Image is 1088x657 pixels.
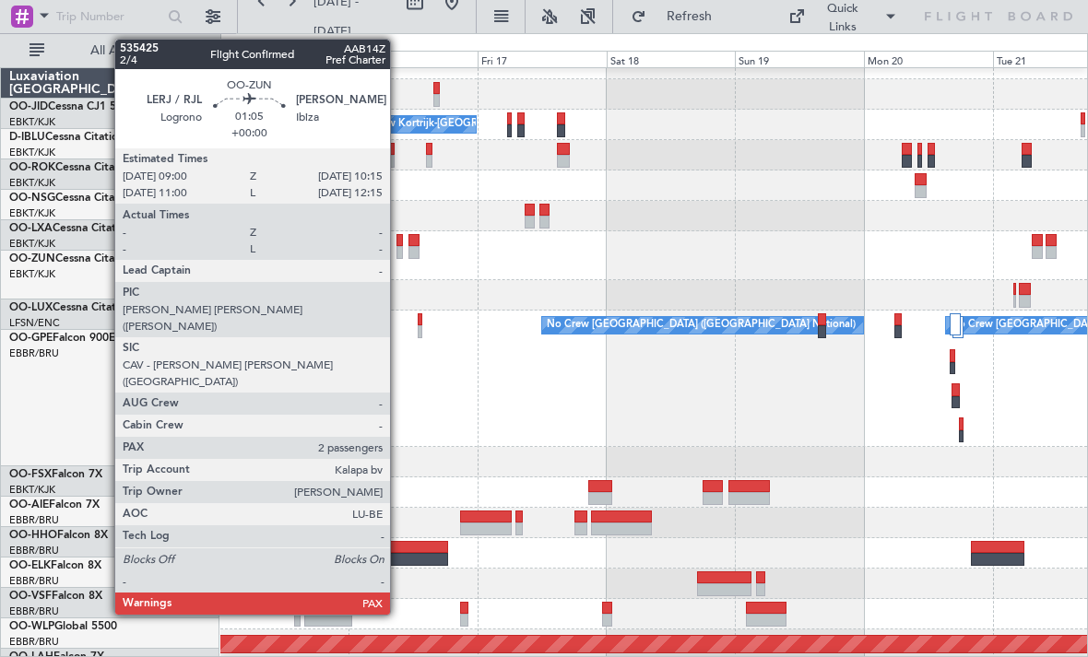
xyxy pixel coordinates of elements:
[9,483,55,497] a: EBKT/KJK
[219,51,349,67] div: Wed 15
[650,10,727,23] span: Refresh
[9,193,158,204] a: OO-NSGCessna Citation CJ4
[9,621,117,632] a: OO-WLPGlobal 5500
[224,37,255,53] div: [DATE]
[9,223,53,234] span: OO-LXA
[9,544,59,557] a: EBBR/BRU
[9,574,59,588] a: EBBR/BRU
[9,469,52,480] span: OO-FSX
[9,530,108,541] a: OO-HHOFalcon 8X
[9,101,48,112] span: OO-JID
[48,44,195,57] span: All Aircraft
[9,132,45,143] span: D-IBLU
[9,101,129,112] a: OO-JIDCessna CJ1 525
[56,3,162,30] input: Trip Number
[9,560,101,571] a: OO-ELKFalcon 8X
[9,237,55,251] a: EBKT/KJK
[9,604,59,618] a: EBBR/BRU
[9,302,155,313] a: OO-LUXCessna Citation CJ4
[20,36,200,65] button: All Aircraft
[349,51,478,67] div: Thu 16
[9,132,145,143] a: D-IBLUCessna Citation M2
[735,51,864,67] div: Sun 19
[9,346,59,360] a: EBBR/BRU
[9,333,53,344] span: OO-GPE
[9,316,60,330] a: LFSN/ENC
[9,621,54,632] span: OO-WLP
[864,51,993,67] div: Mon 20
[547,311,856,339] div: No Crew [GEOGRAPHIC_DATA] ([GEOGRAPHIC_DATA] National)
[9,560,51,571] span: OO-ELK
[9,513,59,527] a: EBBR/BRU
[9,193,55,204] span: OO-NSG
[9,530,57,541] span: OO-HHO
[9,223,155,234] a: OO-LXACessna Citation CJ4
[9,176,55,190] a: EBKT/KJK
[9,302,53,313] span: OO-LUX
[9,162,55,173] span: OO-ROK
[9,499,100,510] a: OO-AIEFalcon 7X
[9,162,158,173] a: OO-ROKCessna Citation CJ4
[9,591,52,602] span: OO-VSF
[779,2,906,31] button: Quick Links
[9,499,49,510] span: OO-AIE
[9,115,55,129] a: EBKT/KJK
[9,591,102,602] a: OO-VSFFalcon 8X
[9,253,55,264] span: OO-ZUN
[9,206,55,220] a: EBKT/KJK
[9,253,158,264] a: OO-ZUNCessna Citation CJ4
[622,2,733,31] button: Refresh
[9,333,162,344] a: OO-GPEFalcon 900EX EASy II
[9,469,102,480] a: OO-FSXFalcon 7X
[9,146,55,159] a: EBKT/KJK
[607,51,736,67] div: Sat 18
[478,51,607,67] div: Fri 17
[9,267,55,281] a: EBKT/KJK
[9,635,59,649] a: EBBR/BRU
[353,111,543,138] div: No Crew Kortrijk-[GEOGRAPHIC_DATA]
